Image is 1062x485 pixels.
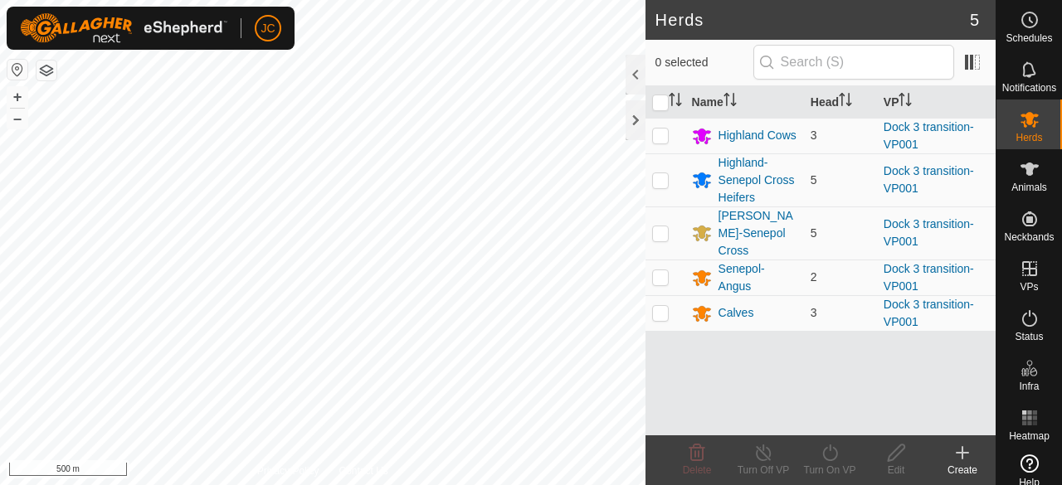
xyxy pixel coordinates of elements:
[1009,431,1050,441] span: Heatmap
[719,154,797,206] div: Highland-Senepol Cross Heifers
[730,463,796,478] div: Turn Off VP
[877,86,996,119] th: VP
[811,173,817,187] span: 5
[884,120,974,151] a: Dock 3 transition-VP001
[723,95,737,109] p-sorticon: Activate to sort
[719,304,754,322] div: Calves
[811,129,817,142] span: 3
[1011,182,1047,192] span: Animals
[1019,381,1039,391] span: Infra
[7,109,27,129] button: –
[20,13,227,43] img: Gallagher Logo
[685,86,804,119] th: Name
[1016,133,1042,143] span: Herds
[1020,282,1038,292] span: VPs
[970,7,979,32] span: 5
[719,207,797,259] div: [PERSON_NAME]-Senepol Cross
[884,298,974,328] a: Dock 3 transition-VP001
[863,463,929,478] div: Edit
[683,464,712,476] span: Delete
[1002,83,1056,93] span: Notifications
[796,463,863,478] div: Turn On VP
[655,10,970,30] h2: Herds
[37,61,56,80] button: Map Layers
[884,164,974,195] a: Dock 3 transition-VP001
[929,463,996,478] div: Create
[1015,332,1043,342] span: Status
[719,127,796,144] div: Highland Cows
[7,60,27,80] button: Reset Map
[753,45,954,80] input: Search (S)
[7,87,27,107] button: +
[719,260,797,295] div: Senepol-Angus
[811,226,817,240] span: 5
[884,217,974,248] a: Dock 3 transition-VP001
[884,262,974,293] a: Dock 3 transition-VP001
[804,86,877,119] th: Head
[257,463,319,478] a: Privacy Policy
[1006,33,1052,43] span: Schedules
[261,20,275,37] span: JC
[1004,232,1054,242] span: Neckbands
[669,95,682,109] p-sorticon: Activate to sort
[655,54,753,71] span: 0 selected
[839,95,852,109] p-sorticon: Activate to sort
[811,306,817,319] span: 3
[811,270,817,284] span: 2
[339,463,387,478] a: Contact Us
[899,95,912,109] p-sorticon: Activate to sort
